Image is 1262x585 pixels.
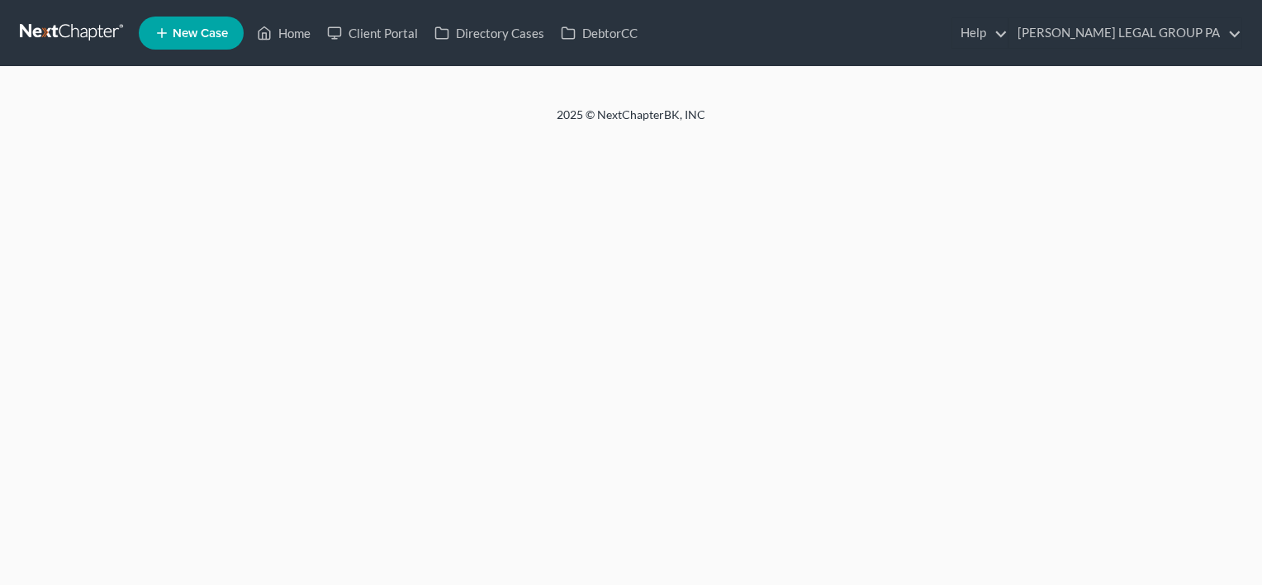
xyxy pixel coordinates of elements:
new-legal-case-button: New Case [139,17,244,50]
a: DebtorCC [553,18,646,48]
a: Client Portal [319,18,426,48]
a: Home [249,18,319,48]
div: 2025 © NextChapterBK, INC [160,107,1102,136]
a: [PERSON_NAME] LEGAL GROUP PA [1009,18,1241,48]
a: Help [952,18,1008,48]
a: Directory Cases [426,18,553,48]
